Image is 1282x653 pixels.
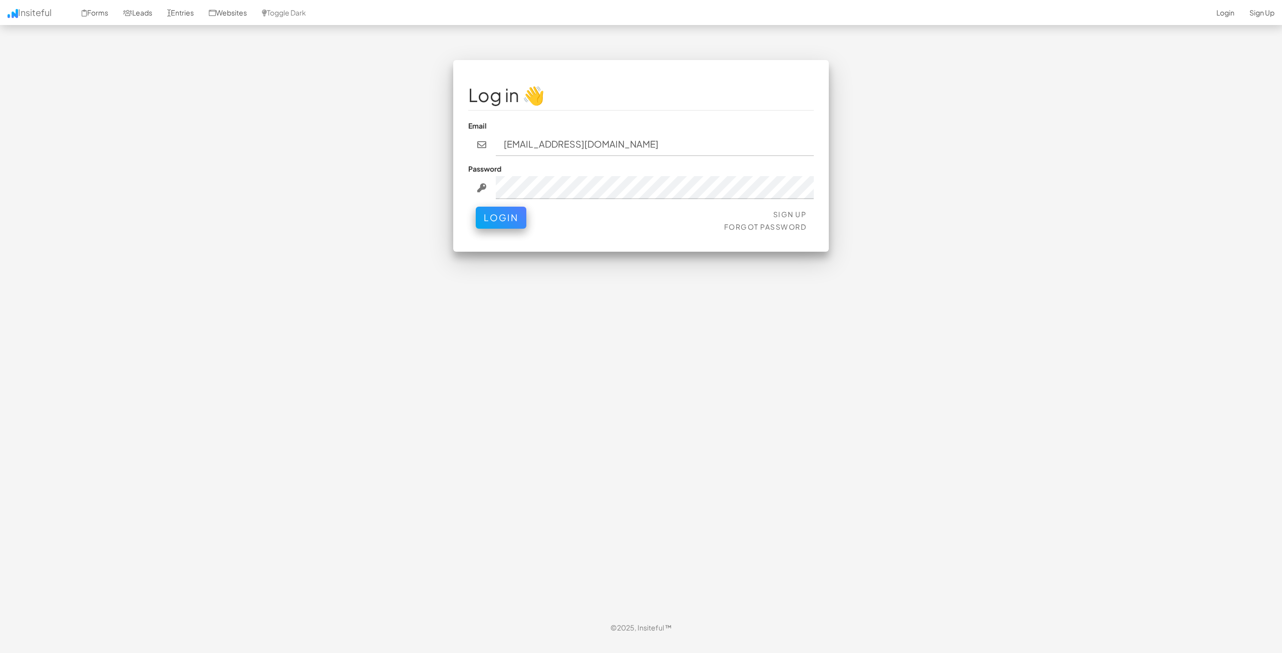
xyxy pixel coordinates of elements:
[496,133,814,156] input: john@doe.com
[773,210,807,219] a: Sign Up
[8,9,18,18] img: icon.png
[468,85,814,105] h1: Log in 👋
[724,222,807,231] a: Forgot Password
[468,164,501,174] label: Password
[476,207,526,229] button: Login
[468,121,487,131] label: Email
